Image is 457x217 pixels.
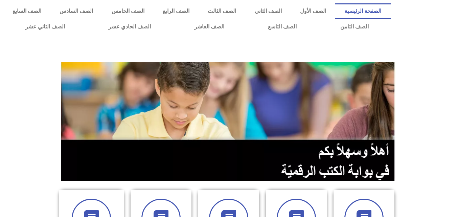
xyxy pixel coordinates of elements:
[291,3,335,19] a: الصف الأول
[318,19,390,35] a: الصف الثامن
[102,3,154,19] a: الصف الخامس
[87,19,173,35] a: الصف الحادي عشر
[199,3,245,19] a: الصف الثالث
[246,3,291,19] a: الصف الثاني
[50,3,102,19] a: الصف السادس
[154,3,199,19] a: الصف الرابع
[3,3,50,19] a: الصف السابع
[173,19,246,35] a: الصف العاشر
[335,3,390,19] a: الصفحة الرئيسية
[246,19,318,35] a: الصف التاسع
[3,19,87,35] a: الصف الثاني عشر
